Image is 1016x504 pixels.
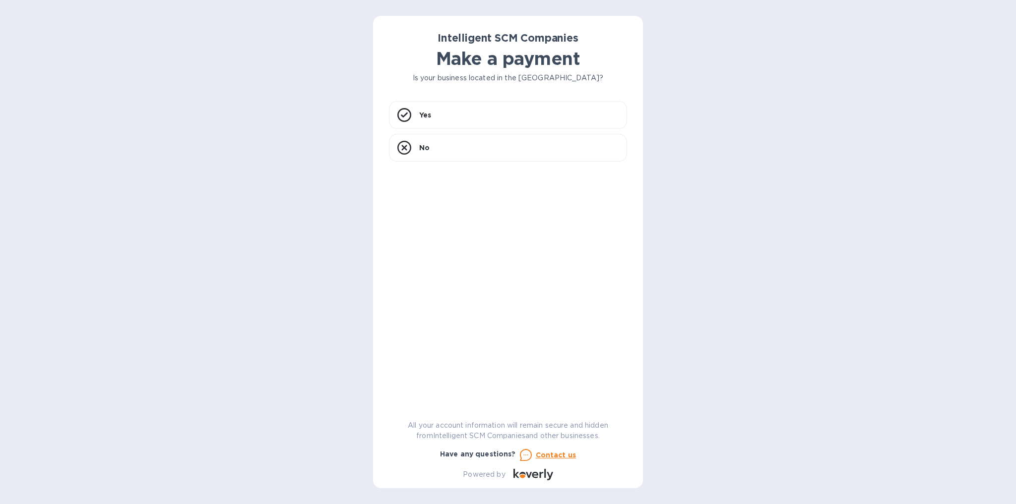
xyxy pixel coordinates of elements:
h1: Make a payment [389,48,627,69]
p: Is your business located in the [GEOGRAPHIC_DATA]? [389,73,627,83]
p: Yes [419,110,431,120]
p: All your account information will remain secure and hidden from Intelligent SCM Companies and oth... [389,420,627,441]
p: Powered by [463,469,505,480]
u: Contact us [536,451,576,459]
p: No [419,143,430,153]
b: Have any questions? [440,450,516,458]
b: Intelligent SCM Companies [438,32,578,44]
